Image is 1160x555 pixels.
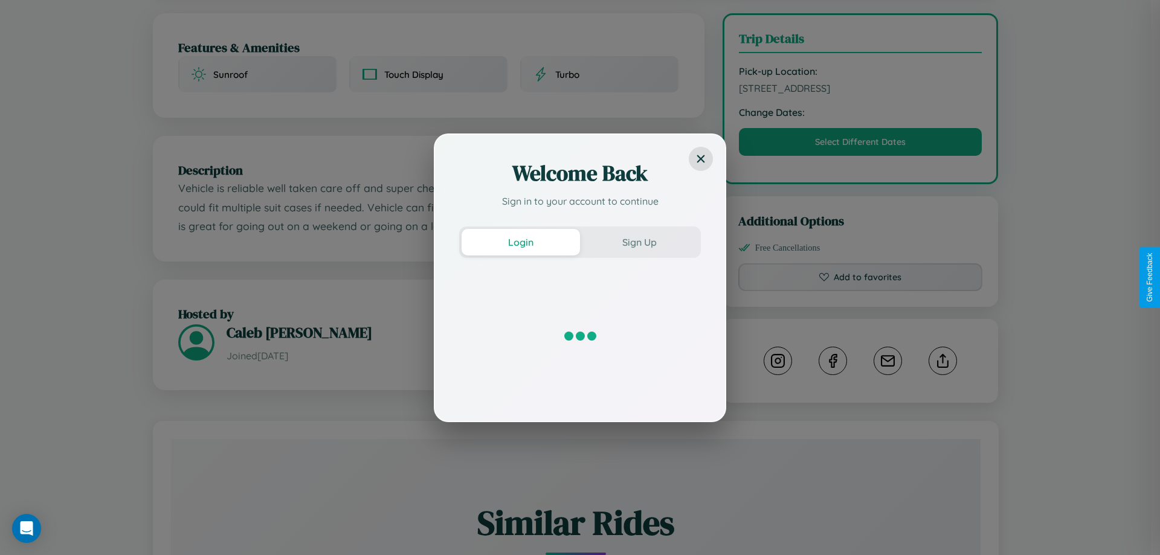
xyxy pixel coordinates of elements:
div: Open Intercom Messenger [12,514,41,543]
p: Sign in to your account to continue [459,194,701,208]
h2: Welcome Back [459,159,701,188]
div: Give Feedback [1145,253,1154,302]
button: Login [462,229,580,255]
button: Sign Up [580,229,698,255]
